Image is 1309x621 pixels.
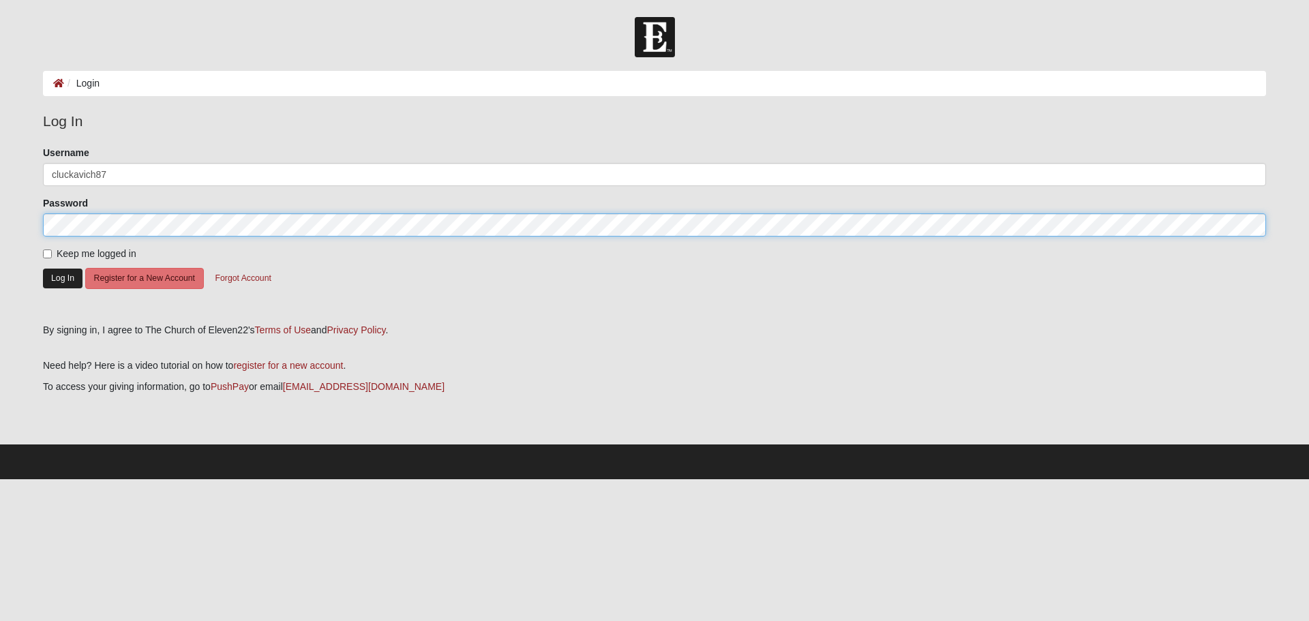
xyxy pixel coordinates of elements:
[85,268,204,289] button: Register for a New Account
[43,249,52,258] input: Keep me logged in
[43,110,1266,132] legend: Log In
[43,359,1266,373] p: Need help? Here is a video tutorial on how to .
[57,248,136,259] span: Keep me logged in
[43,196,88,210] label: Password
[64,76,100,91] li: Login
[43,380,1266,394] p: To access your giving information, go to or email
[211,381,249,392] a: PushPay
[283,381,445,392] a: [EMAIL_ADDRESS][DOMAIN_NAME]
[327,324,385,335] a: Privacy Policy
[43,269,82,288] button: Log In
[255,324,311,335] a: Terms of Use
[43,146,89,160] label: Username
[207,268,280,289] button: Forgot Account
[635,17,675,57] img: Church of Eleven22 Logo
[233,360,343,371] a: register for a new account
[43,323,1266,337] div: By signing in, I agree to The Church of Eleven22's and .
